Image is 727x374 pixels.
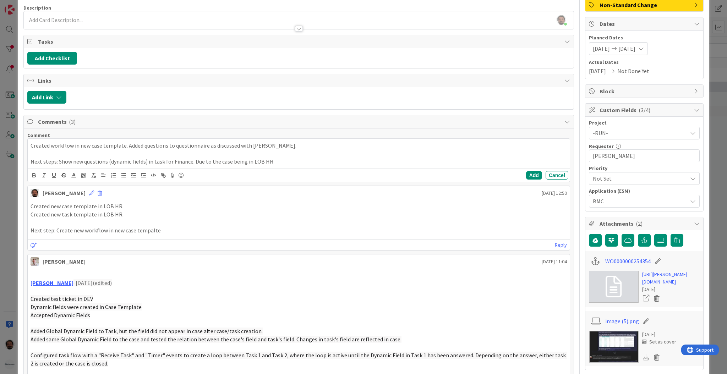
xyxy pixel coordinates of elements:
div: Set as cover [642,338,676,346]
label: Requester [589,143,614,149]
p: Created workflow in new case template. Added questions to questionnaire as discussed with [PERSON... [31,142,567,150]
img: AC [31,189,39,197]
span: Planned Dates [589,34,700,42]
span: [DATE] [589,67,606,75]
div: [DATE] [642,286,700,293]
span: [DATE] 11:04 [542,258,567,265]
span: Not Done Yet [617,67,649,75]
div: [DATE] [642,331,676,338]
p: Created new case template in LOB HR. [31,202,567,210]
button: Cancel [546,171,568,180]
button: Add Link [27,91,66,104]
a: [PERSON_NAME] [31,279,73,286]
span: Comments [38,117,561,126]
img: OnCl7LGpK6aSgKCc2ZdSmTqaINaX6qd1.png [556,15,566,25]
span: Support [15,1,32,10]
a: Reply [555,241,567,249]
span: -RUN- [593,128,684,138]
span: BMC [593,196,684,206]
span: [DATE] 12:50 [542,189,567,197]
span: Actual Dates [589,59,700,66]
div: Download [642,353,650,362]
span: Not Set [593,174,684,183]
div: [PERSON_NAME] [43,257,86,266]
a: [URL][PERSON_NAME][DOMAIN_NAME] [642,271,700,286]
p: Created new task template in LOB HR. [31,210,567,219]
span: ( 2 ) [636,220,643,227]
a: image (5).png [605,317,639,325]
button: Add [526,171,542,180]
span: Dynamic fields were created in Case Template [31,303,142,310]
div: Project [589,120,700,125]
a: WO0000000254354 [605,257,651,265]
span: Attachments [600,219,690,228]
p: Next steps: Show new questions (dynamic fields) in task for Finance. Due to the case being in LOB HR [31,158,567,166]
span: Dates [600,20,690,28]
span: Added same Global Dynamic Field to the case and tested the relation between the case's field and ... [31,336,401,343]
span: · [DATE](edited) [73,279,112,286]
span: Accepted Dynamic Fields [31,312,90,319]
p: Next step: Create new workflow in new case tempalte [31,226,567,235]
span: Non-Standard Change [600,1,690,9]
span: Added Global Dynamic Field to Task, but the field did not appear in case after case/task creation. [31,328,263,335]
span: [DATE] [618,44,635,53]
span: Custom Fields [600,106,690,114]
a: Open [642,294,650,303]
span: Block [600,87,690,95]
div: Priority [589,166,700,171]
span: Tasks [38,37,561,46]
span: Description [23,5,51,11]
span: ( 3 ) [69,118,76,125]
img: Rd [31,257,39,266]
div: [PERSON_NAME] [43,189,86,197]
button: Add Checklist [27,52,77,65]
span: Comment [27,132,50,138]
span: Links [38,76,561,85]
div: Application (ESM) [589,188,700,193]
span: [DATE] [593,44,610,53]
span: Created test ticket in DEV [31,295,93,302]
span: Configured task flow with a "Receive Task" and "Timer" events to create a loop between Task 1 and... [31,352,567,367]
span: ( 3/4 ) [639,106,650,114]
